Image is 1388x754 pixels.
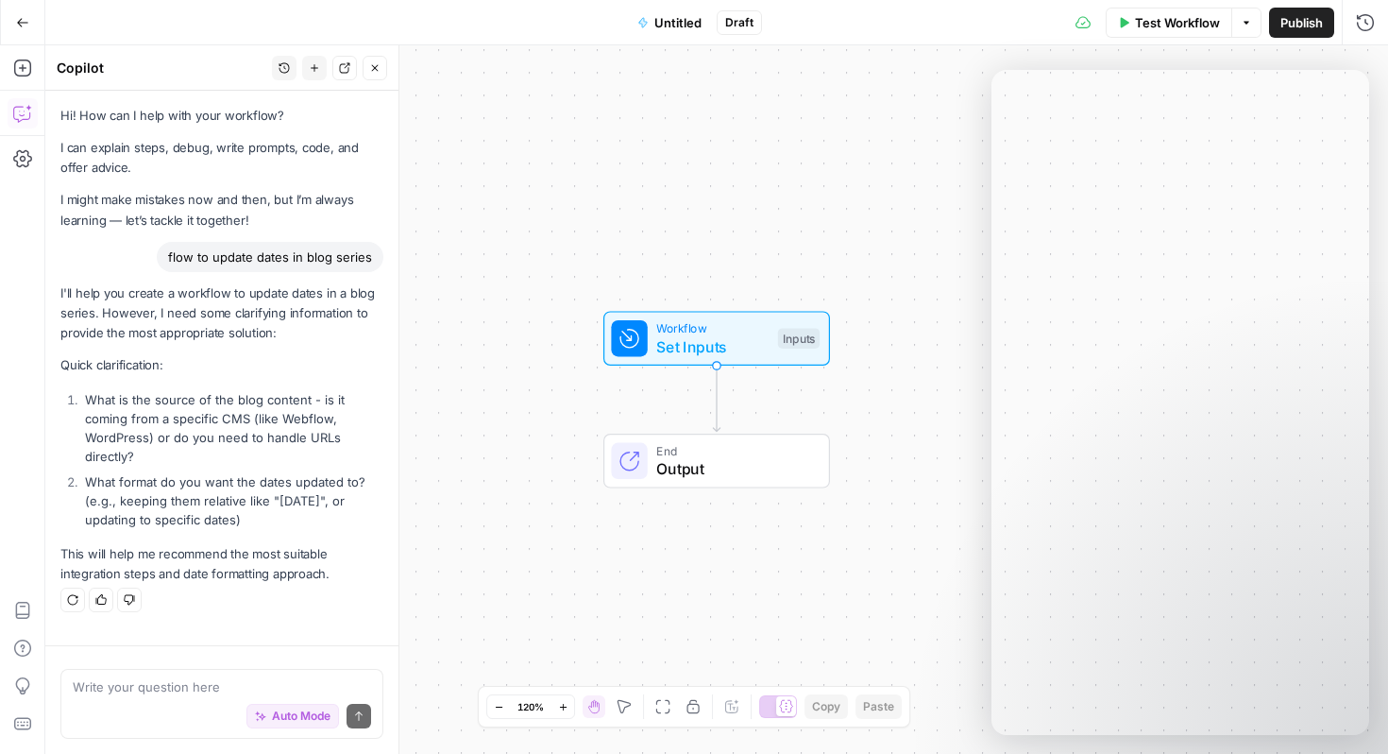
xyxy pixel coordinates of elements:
span: Paste [863,698,894,715]
button: Paste [855,694,902,719]
p: I might make mistakes now and then, but I’m always learning — let’s tackle it together! [60,190,383,230]
li: What format do you want the dates updated to? (e.g., keeping them relative like "[DATE]", or upda... [80,472,383,529]
span: Copy [812,698,840,715]
span: 120% [517,699,544,714]
div: Copilot [57,59,266,77]
span: Auto Mode [272,708,330,725]
span: Publish [1280,13,1323,32]
span: Draft [725,14,753,31]
span: Output [656,457,810,480]
div: WorkflowSet InputsInputs [541,311,892,366]
p: Hi! How can I help with your workflow? [60,106,383,126]
span: Set Inputs [656,335,769,358]
span: Untitled [654,13,702,32]
span: Test Workflow [1135,13,1220,32]
p: Quick clarification: [60,355,383,375]
p: This will help me recommend the most suitable integration steps and date formatting approach. [60,544,383,584]
div: Inputs [778,328,820,349]
button: Test Workflow [1106,8,1231,38]
iframe: Intercom live chat [991,70,1369,735]
span: Workflow [656,319,769,337]
button: Publish [1269,8,1334,38]
button: Untitled [626,8,713,38]
p: I can explain steps, debug, write prompts, code, and offer advice. [60,138,383,178]
g: Edge from start to end [713,366,719,432]
div: EndOutput [541,434,892,488]
button: Copy [804,694,848,719]
span: End [656,441,810,459]
p: I'll help you create a workflow to update dates in a blog series. However, I need some clarifying... [60,283,383,343]
div: flow to update dates in blog series [157,242,383,272]
button: Auto Mode [246,704,339,728]
li: What is the source of the blog content - is it coming from a specific CMS (like Webflow, WordPres... [80,390,383,466]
